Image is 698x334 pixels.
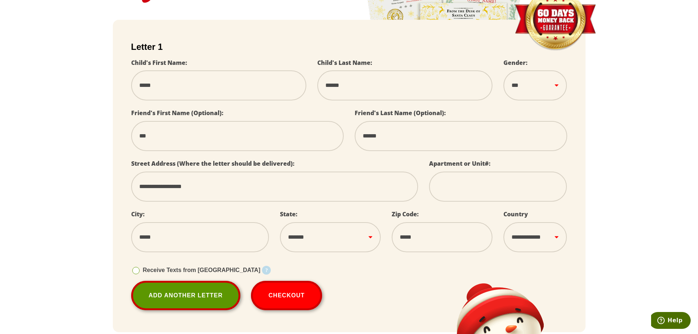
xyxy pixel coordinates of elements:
[131,59,187,67] label: Child's First Name:
[131,159,295,168] label: Street Address (Where the letter should be delivered):
[280,210,298,218] label: State:
[317,59,372,67] label: Child's Last Name:
[503,59,528,67] label: Gender:
[131,109,224,117] label: Friend's First Name (Optional):
[429,159,491,168] label: Apartment or Unit#:
[251,281,322,310] button: Checkout
[651,312,691,330] iframe: Opens a widget where you can find more information
[392,210,419,218] label: Zip Code:
[131,210,145,218] label: City:
[131,281,240,310] a: Add Another Letter
[355,109,446,117] label: Friend's Last Name (Optional):
[143,267,261,273] span: Receive Texts from [GEOGRAPHIC_DATA]
[131,42,567,52] h2: Letter 1
[503,210,528,218] label: Country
